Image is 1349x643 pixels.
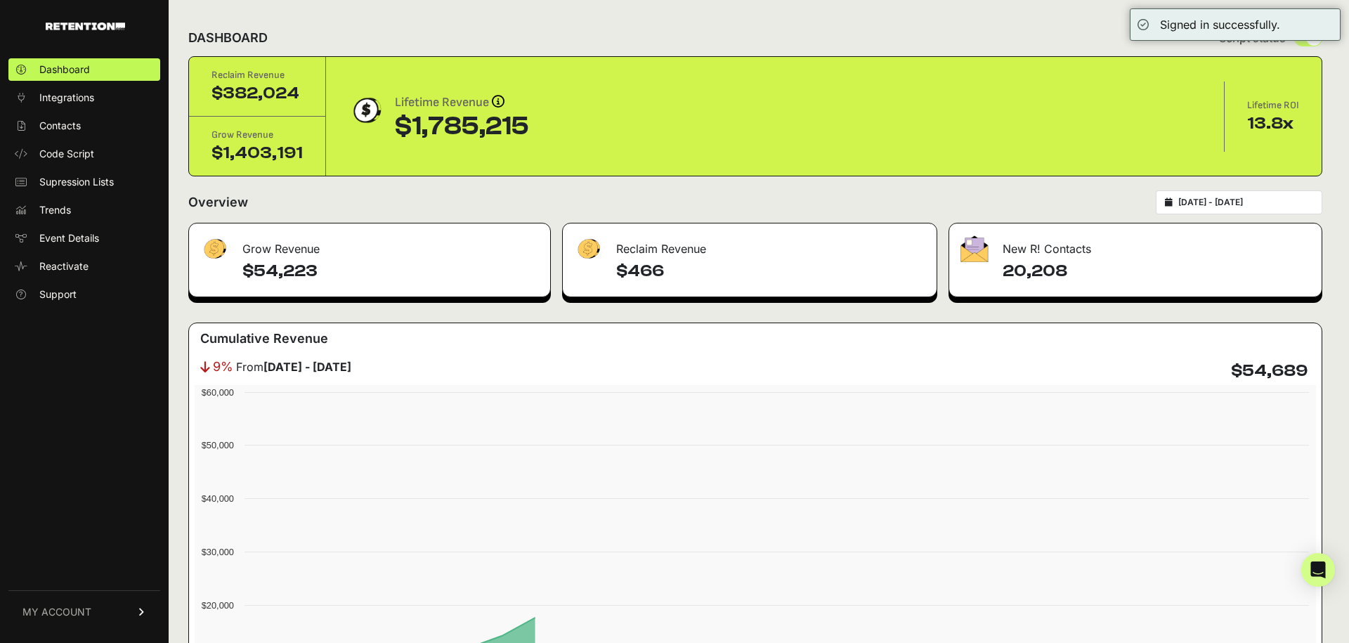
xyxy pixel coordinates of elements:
img: fa-dollar-13500eef13a19c4ab2b9ed9ad552e47b0d9fc28b02b83b90ba0e00f96d6372e9.png [200,235,228,263]
h3: Cumulative Revenue [200,329,328,349]
a: Dashboard [8,58,160,81]
div: Lifetime Revenue [395,93,529,112]
h4: $466 [616,260,925,282]
img: fa-dollar-13500eef13a19c4ab2b9ed9ad552e47b0d9fc28b02b83b90ba0e00f96d6372e9.png [574,235,602,263]
h4: 20,208 [1003,260,1310,282]
text: $30,000 [202,547,234,557]
a: Contacts [8,115,160,137]
span: Support [39,287,77,301]
a: Code Script [8,143,160,165]
span: Supression Lists [39,175,114,189]
text: $50,000 [202,440,234,450]
span: Integrations [39,91,94,105]
span: Trends [39,203,71,217]
span: Reactivate [39,259,89,273]
span: 9% [213,357,233,377]
a: Integrations [8,86,160,109]
img: dollar-coin-05c43ed7efb7bc0c12610022525b4bbbb207c7efeef5aecc26f025e68dcafac9.png [348,93,384,128]
img: Retention.com [46,22,125,30]
a: Support [8,283,160,306]
div: Reclaim Revenue [211,68,303,82]
div: Reclaim Revenue [563,223,937,266]
h2: Overview [188,193,248,212]
div: Grow Revenue [211,128,303,142]
h4: $54,689 [1231,360,1308,382]
text: $40,000 [202,493,234,504]
div: $1,785,215 [395,112,529,141]
span: Contacts [39,119,81,133]
div: $382,024 [211,82,303,105]
div: Grow Revenue [189,223,550,266]
span: Event Details [39,231,99,245]
div: Lifetime ROI [1247,98,1299,112]
img: fa-envelope-19ae18322b30453b285274b1b8af3d052b27d846a4fbe8435d1a52b978f639a2.png [960,235,989,262]
strong: [DATE] - [DATE] [263,360,351,374]
span: MY ACCOUNT [22,605,91,619]
a: Supression Lists [8,171,160,193]
text: $20,000 [202,600,234,611]
span: Code Script [39,147,94,161]
a: MY ACCOUNT [8,590,160,633]
div: Open Intercom Messenger [1301,553,1335,587]
h4: $54,223 [242,260,539,282]
text: $60,000 [202,387,234,398]
span: From [236,358,351,375]
h2: DASHBOARD [188,28,268,48]
div: $1,403,191 [211,142,303,164]
div: Signed in successfully. [1160,16,1280,33]
div: New R! Contacts [949,223,1322,266]
div: 13.8x [1247,112,1299,135]
a: Event Details [8,227,160,249]
a: Reactivate [8,255,160,278]
span: Dashboard [39,63,90,77]
a: Trends [8,199,160,221]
